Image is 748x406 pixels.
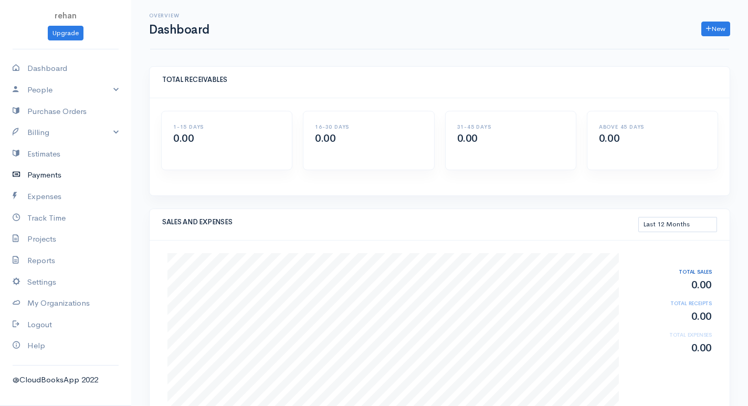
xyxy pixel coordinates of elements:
h6: 1-15 DAYS [173,124,280,130]
h6: 31-45 DAYS [457,124,564,130]
h6: TOTAL SALES [630,269,712,275]
h6: Overview [149,13,209,18]
a: Upgrade [48,26,83,41]
h5: TOTAL RECEIVABLES [162,76,717,84]
span: 0.00 [457,132,478,145]
h6: TOTAL RECEIPTS [630,300,712,306]
h2: 0.00 [630,279,712,291]
span: 0.00 [599,132,619,145]
h2: 0.00 [630,342,712,354]
span: 0.00 [173,132,194,145]
h5: SALES AND EXPENSES [162,218,638,226]
span: 0.00 [315,132,335,145]
h1: Dashboard [149,23,209,36]
a: New [701,22,730,37]
span: rehan [55,11,77,20]
h6: TOTAL EXPENSES [630,332,712,338]
h6: 16-30 DAYS [315,124,422,130]
div: @CloudBooksApp 2022 [13,374,119,386]
h6: ABOVE 45 DAYS [599,124,706,130]
h2: 0.00 [630,311,712,322]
